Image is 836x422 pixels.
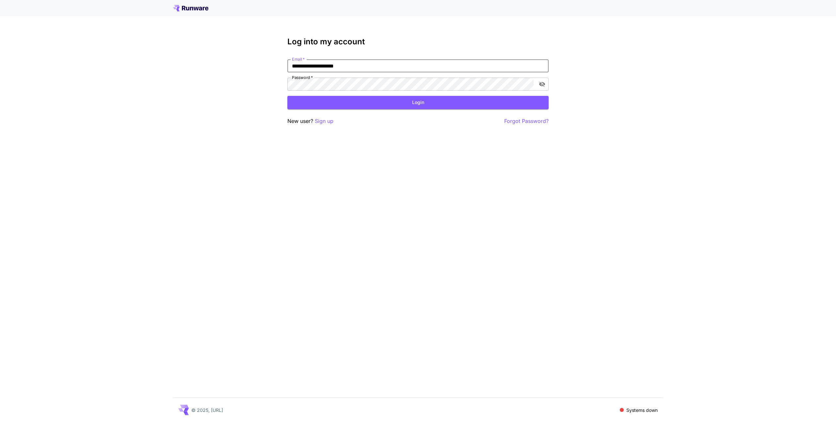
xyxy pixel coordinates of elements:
p: Systems down [626,407,658,414]
button: toggle password visibility [536,78,548,90]
label: Password [292,75,313,80]
button: Login [287,96,549,109]
button: Forgot Password? [504,117,549,125]
button: Sign up [315,117,333,125]
label: Email [292,56,305,62]
p: New user? [287,117,333,125]
h3: Log into my account [287,37,549,46]
p: © 2025, [URL] [191,407,223,414]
